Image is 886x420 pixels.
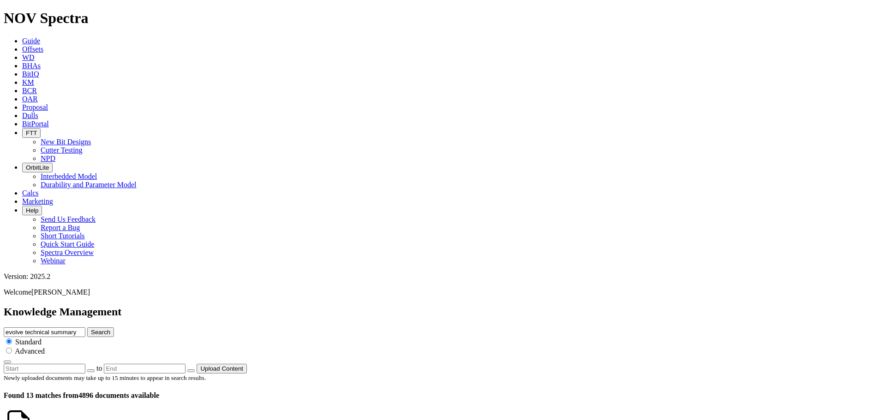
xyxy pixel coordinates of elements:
[22,103,48,111] a: Proposal
[22,62,41,70] a: BHAs
[22,112,38,119] a: Dulls
[4,364,85,373] input: Start
[22,53,35,61] a: WD
[41,181,137,189] a: Durability and Parameter Model
[22,45,43,53] a: Offsets
[41,232,85,240] a: Short Tutorials
[4,306,882,318] h2: Knowledge Management
[15,347,45,355] span: Advanced
[41,248,94,256] a: Spectra Overview
[41,215,96,223] a: Send Us Feedback
[41,154,55,162] a: NPD
[22,78,34,86] a: KM
[26,164,49,171] span: OrbitLite
[22,128,41,138] button: FTT
[22,70,39,78] a: BitIQ
[22,163,53,172] button: OrbitLite
[4,391,78,399] span: Found 13 matches from
[4,391,882,400] h4: 4896 documents available
[41,224,80,231] a: Report a Bug
[22,197,53,205] a: Marketing
[197,364,247,373] button: Upload Content
[22,87,37,95] a: BCR
[104,364,186,373] input: End
[4,10,882,27] h1: NOV Spectra
[22,37,40,45] a: Guide
[22,206,42,215] button: Help
[41,240,94,248] a: Quick Start Guide
[87,327,114,337] button: Search
[96,364,102,372] span: to
[4,272,882,281] div: Version: 2025.2
[41,257,66,265] a: Webinar
[41,138,91,146] a: New Bit Designs
[26,207,38,214] span: Help
[15,338,42,346] span: Standard
[4,288,882,296] p: Welcome
[26,130,37,136] span: FTT
[41,146,83,154] a: Cutter Testing
[31,288,90,296] span: [PERSON_NAME]
[22,189,39,197] a: Calcs
[22,95,38,103] a: OAR
[4,327,85,337] input: e.g. Smoothsteer Record
[4,374,206,381] small: Newly uploaded documents may take up to 15 minutes to appear in search results.
[41,172,97,180] a: Interbedded Model
[22,120,49,128] a: BitPortal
